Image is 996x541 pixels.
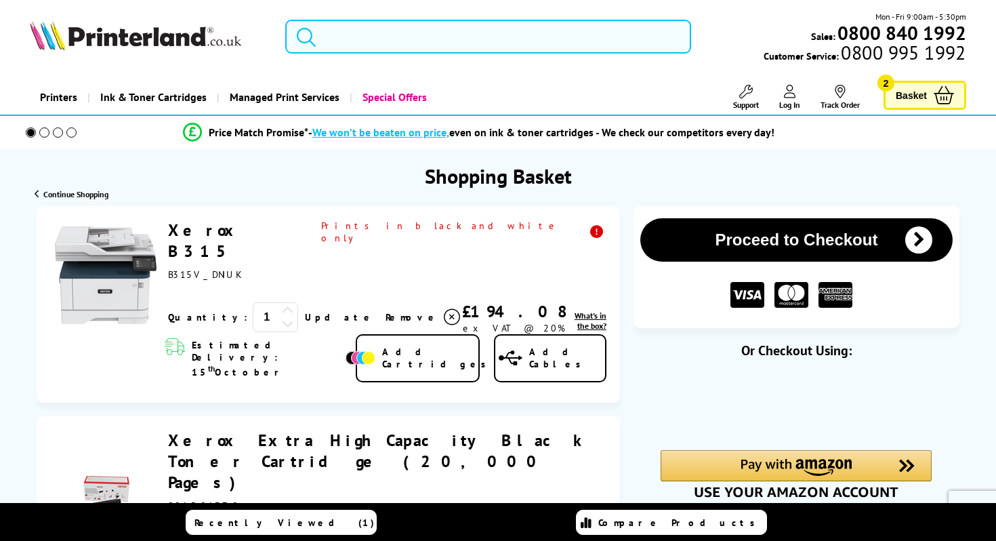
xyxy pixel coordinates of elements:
span: Remove [386,311,439,323]
a: Printers [30,80,87,115]
div: Or Checkout Using: [634,342,959,359]
a: 0800 840 1992 [835,26,966,39]
a: Support [733,85,759,110]
img: MASTER CARD [774,282,808,308]
div: Amazon Pay - Use your Amazon account [661,450,932,498]
sup: th [208,363,215,374]
a: Continue Shopping [35,189,108,199]
span: Basket [896,86,927,104]
span: What's in the box? [575,310,606,331]
span: Price Match Promise* [209,125,308,139]
a: Xerox Extra High Capacity Black Toner Cartridge (20,000 Pages) [168,430,590,493]
span: Sales: [811,30,835,43]
button: Proceed to Checkout [640,218,953,262]
span: 006R04378 [168,500,236,512]
img: Printerland Logo [30,20,241,50]
iframe: PayPal [661,381,932,412]
span: Log In [779,100,800,110]
span: 0800 995 1992 [839,46,966,59]
span: Add Cables [529,346,605,370]
a: Printerland Logo [30,20,268,53]
span: Add Cartridges [382,346,493,370]
a: Track Order [821,85,860,110]
a: Special Offers [350,80,437,115]
a: Managed Print Services [217,80,350,115]
li: modal_Promise [7,121,950,144]
span: Customer Service: [764,46,966,62]
a: Ink & Toner Cartridges [87,80,217,115]
a: Update [305,311,375,323]
a: lnk_inthebox [566,310,606,331]
img: VISA [730,282,764,308]
a: Delete item from your basket [386,307,462,327]
span: Recently Viewed (1) [194,517,375,529]
a: Basket 2 [884,81,966,110]
span: ex VAT @ 20% [463,322,565,334]
div: £194.08 [462,301,566,322]
span: B315V_DNIUK [168,268,241,281]
img: American Express [818,282,852,308]
span: Ink & Toner Cartridges [100,80,207,115]
span: We won’t be beaten on price, [312,125,449,139]
img: Xerox Extra High Capacity Black Toner Cartridge (20,000 Pages) [82,473,129,520]
div: - even on ink & toner cartridges - We check our competitors every day! [308,125,774,139]
span: Support [733,100,759,110]
span: Compare Products [598,517,762,529]
span: Estimated Delivery: 15 October [192,339,343,378]
a: Xerox B315 [168,220,241,262]
a: Log In [779,85,800,110]
span: 2 [877,75,894,92]
span: Mon - Fri 9:00am - 5:30pm [875,10,966,23]
a: Compare Products [576,510,767,535]
span: Quantity: [168,311,247,323]
span: Continue Shopping [43,189,108,199]
img: Xerox B315 [55,224,157,326]
img: Add Cartridges [346,351,375,365]
b: 0800 840 1992 [837,20,966,45]
span: Prints in black and white only [321,220,606,244]
h1: Shopping Basket [425,163,572,189]
a: Recently Viewed (1) [186,510,377,535]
